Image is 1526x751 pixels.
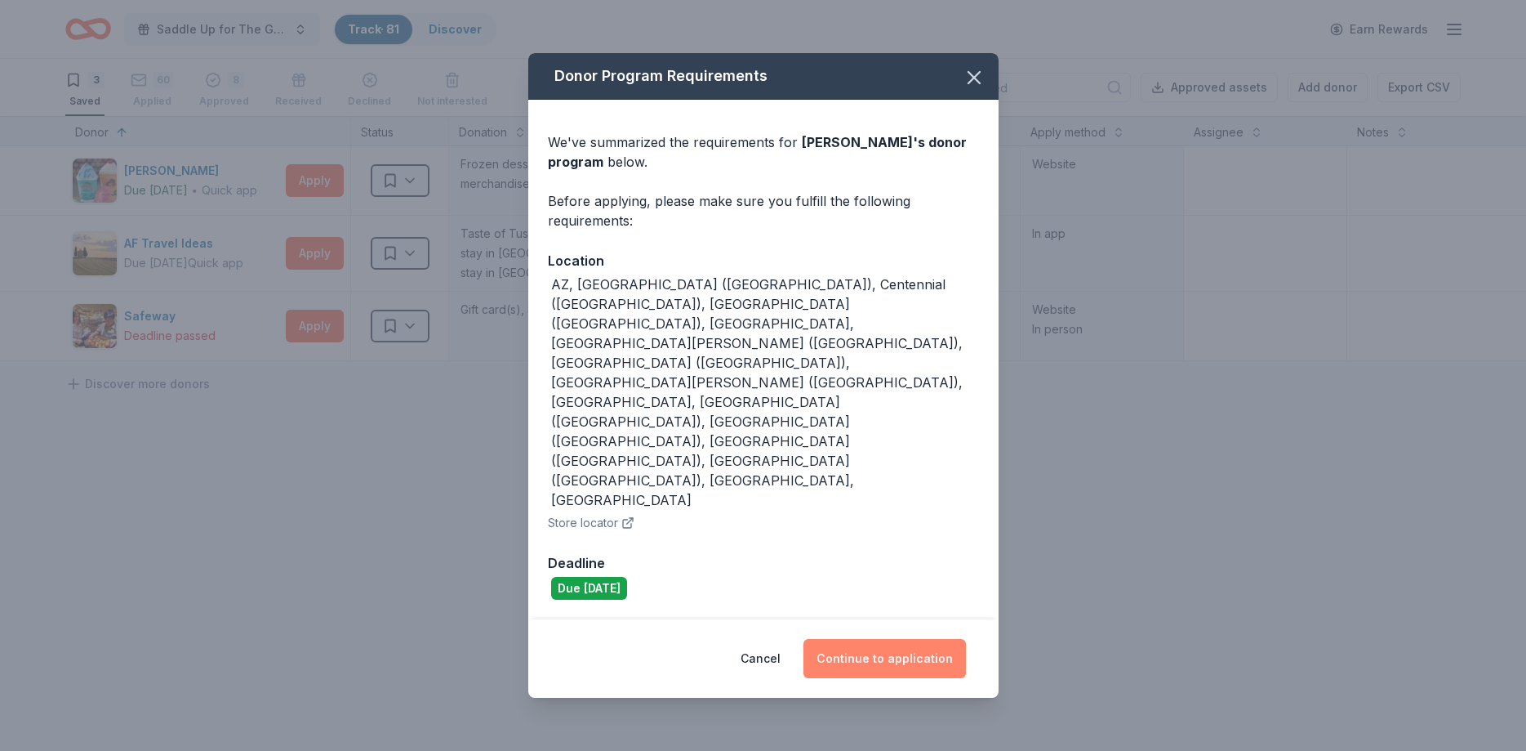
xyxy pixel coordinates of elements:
div: Deadline [548,552,979,574]
button: Cancel [741,639,781,678]
div: Donor Program Requirements [528,53,999,100]
button: Store locator [548,513,634,533]
div: Due [DATE] [551,577,627,600]
div: Location [548,250,979,271]
button: Continue to application [803,639,966,678]
div: AZ, [GEOGRAPHIC_DATA] ([GEOGRAPHIC_DATA]), Centennial ([GEOGRAPHIC_DATA]), [GEOGRAPHIC_DATA] ([GE... [551,275,979,510]
div: Before applying, please make sure you fulfill the following requirements: [548,191,979,230]
div: We've summarized the requirements for below. [548,132,979,172]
